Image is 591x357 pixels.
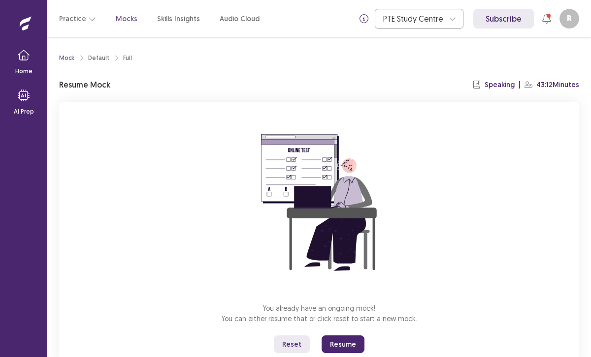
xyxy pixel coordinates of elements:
button: info [355,10,373,28]
p: You already have an ongoing mock! You can either resume that or click reset to start a new mock. [222,303,417,324]
p: 43:12 Minutes [536,80,579,90]
button: Reset [274,335,310,353]
a: Mocks [116,14,137,24]
p: Speaking [485,80,515,90]
p: Home [15,67,33,76]
a: Mock [59,54,74,62]
button: Resume [322,335,364,353]
p: AI Prep [14,107,34,116]
button: R [559,9,579,29]
nav: breadcrumb [59,54,132,62]
a: Skills Insights [157,14,200,24]
div: Full [123,54,132,62]
a: Subscribe [473,9,534,29]
a: Audio Cloud [220,14,260,24]
button: Practice [59,10,96,28]
div: Default [88,54,109,62]
p: | [519,80,521,90]
img: attend-mock [230,114,408,291]
p: Resume Mock [59,79,110,90]
div: PTE Study Centre [383,9,444,28]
